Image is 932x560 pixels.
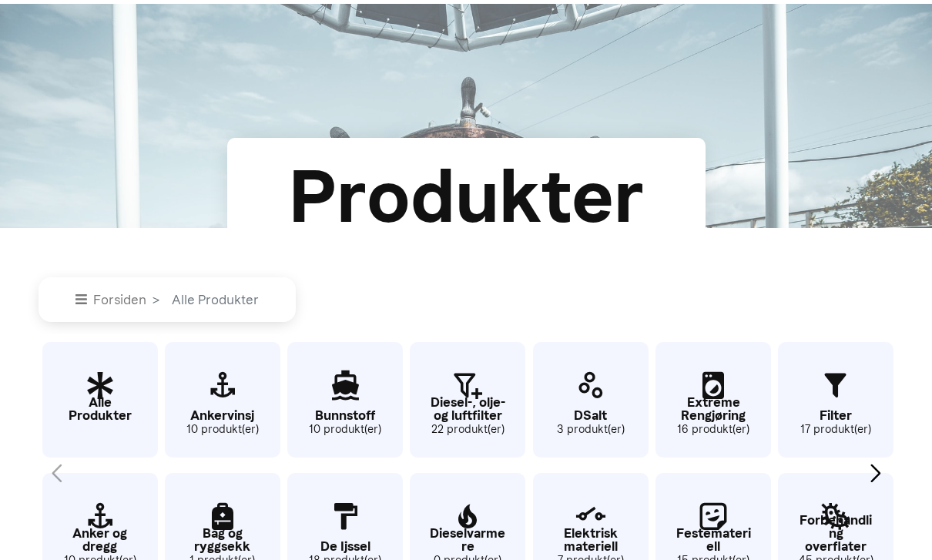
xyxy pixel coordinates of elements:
[75,292,146,307] a: Forsiden
[287,409,403,422] p: Bunnstoff
[652,334,770,461] div: 11 / 62
[39,334,157,461] div: 1 / 62
[165,527,280,553] p: Bag og ryggsekk
[778,409,893,422] p: Filter
[284,334,403,461] div: 5 / 62
[529,334,648,461] div: 9 / 62
[287,540,403,553] p: De Ijssel
[533,527,649,553] p: Elektrisk materiell
[277,142,655,253] div: Produkter
[166,292,259,307] span: Alle Produkter
[39,277,893,322] nav: breadcrumb
[410,527,525,553] p: Dieselvarmere
[42,527,158,553] p: Anker og dregg
[655,421,771,438] small: 16 produkt(er)
[533,409,649,422] p: DSalt
[655,396,771,422] p: Extreme Rengjøring
[655,527,771,553] p: Festemateriell
[161,334,280,461] div: 3 / 62
[778,514,893,553] p: Forbehandling overflater
[410,396,525,422] p: Diesel-, olje- og luftfilter
[775,334,893,461] div: 13 / 62
[287,421,403,438] small: 10 produkt(er)
[865,456,886,490] div: Next slide
[42,396,158,422] p: Alle Produkter
[165,409,280,422] p: Ankervinsj
[533,421,649,438] small: 3 produkt(er)
[778,421,893,438] small: 17 produkt(er)
[407,334,525,461] div: 7 / 62
[410,421,525,438] small: 22 produkt(er)
[165,421,280,438] small: 10 produkt(er)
